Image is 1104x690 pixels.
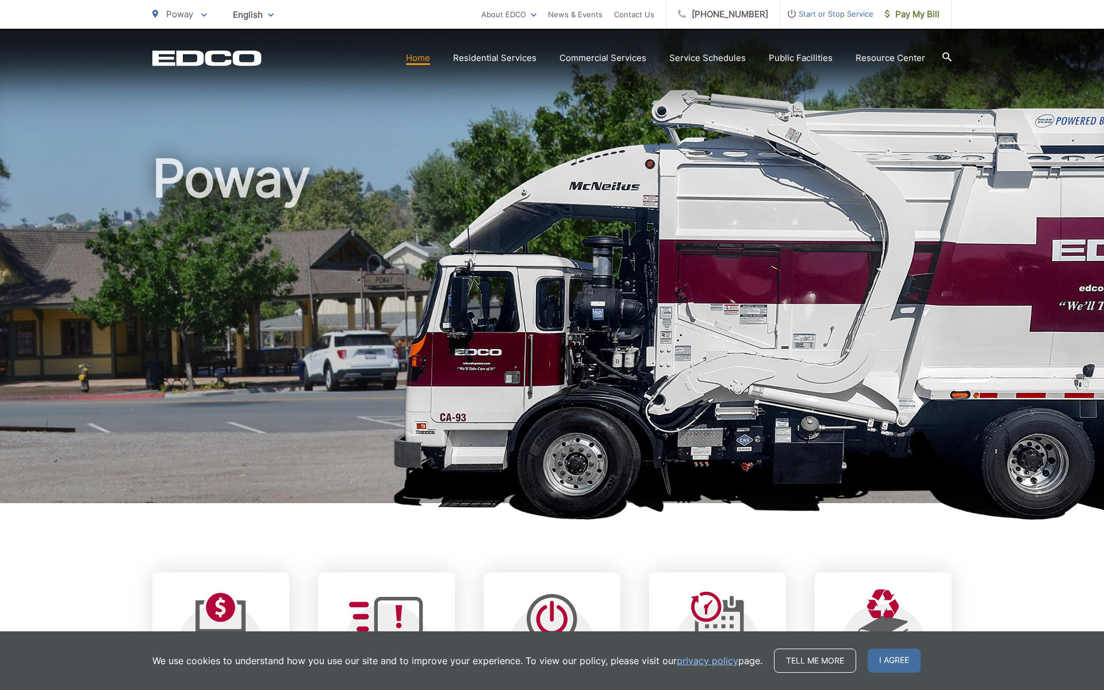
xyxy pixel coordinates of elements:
[856,51,925,65] a: Resource Center
[614,7,654,21] a: Contact Us
[152,654,762,668] p: We use cookies to understand how you use our site and to improve your experience. To view our pol...
[224,5,282,25] span: English
[769,51,833,65] a: Public Facilities
[868,649,921,673] span: I agree
[406,51,430,65] a: Home
[548,7,603,21] a: News & Events
[481,7,536,21] a: About EDCO
[885,7,940,21] span: Pay My Bill
[453,51,536,65] a: Residential Services
[669,51,746,65] a: Service Schedules
[677,654,738,668] a: privacy policy
[559,51,646,65] a: Commercial Services
[166,9,193,20] span: Poway
[152,149,952,513] h1: Poway
[774,649,856,673] a: Tell me more
[152,50,262,66] a: EDCD logo. Return to the homepage.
